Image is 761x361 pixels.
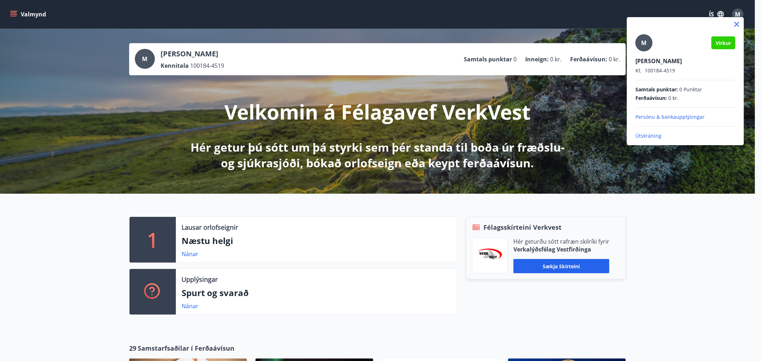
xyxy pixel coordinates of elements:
[635,67,642,74] span: Kt.
[679,86,702,93] span: 0 Punktar
[635,113,735,121] p: Persónu & bankaupplýsingar
[716,40,731,46] span: Virkur
[668,95,679,102] span: 0 kr.
[635,132,735,139] p: Útskráning
[641,39,647,47] span: M
[635,67,735,74] p: 100184-4519
[635,57,735,65] p: [PERSON_NAME]
[635,95,667,102] span: Ferðaávísun :
[635,86,678,93] span: Samtals punktar :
